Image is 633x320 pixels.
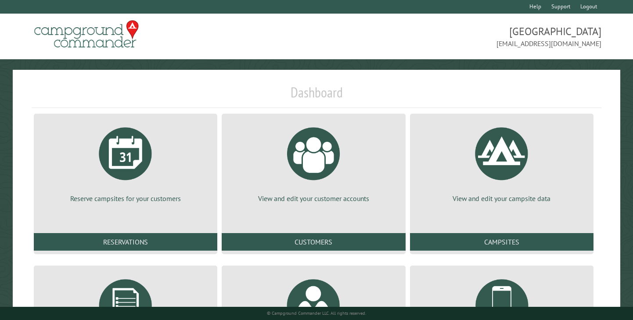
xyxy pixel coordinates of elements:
[44,194,207,203] p: Reserve campsites for your customers
[316,24,601,49] span: [GEOGRAPHIC_DATA] [EMAIL_ADDRESS][DOMAIN_NAME]
[421,194,583,203] p: View and edit your campsite data
[421,121,583,203] a: View and edit your campsite data
[34,233,217,251] a: Reservations
[32,84,601,108] h1: Dashboard
[410,233,593,251] a: Campsites
[222,233,405,251] a: Customers
[232,194,395,203] p: View and edit your customer accounts
[267,310,366,316] small: © Campground Commander LLC. All rights reserved.
[232,121,395,203] a: View and edit your customer accounts
[32,17,141,51] img: Campground Commander
[44,121,207,203] a: Reserve campsites for your customers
